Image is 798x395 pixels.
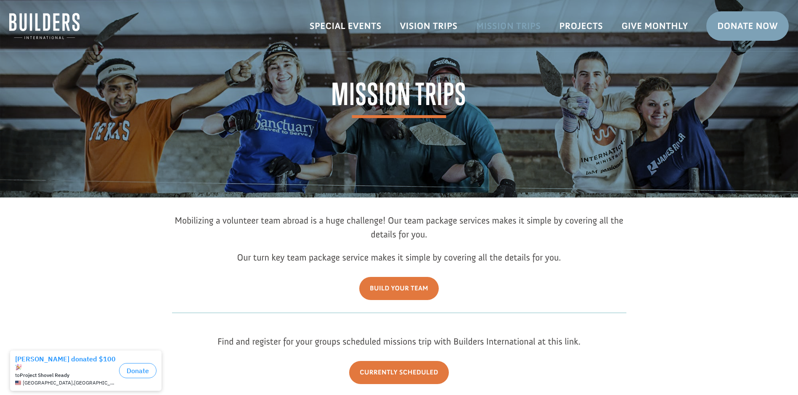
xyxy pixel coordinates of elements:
[9,13,80,39] img: Builders International
[391,14,467,38] a: Vision Trips
[217,336,581,347] span: Find and register for your groups scheduled missions trip with Builders International at this link.
[237,252,561,263] span: Our turn key team package service makes it simple by covering all the details for you.
[23,34,116,39] span: [GEOGRAPHIC_DATA] , [GEOGRAPHIC_DATA]
[550,14,612,38] a: Projects
[15,34,21,39] img: US.png
[359,277,439,300] a: Build Your Team
[119,17,156,32] button: Donate
[15,26,116,32] div: to
[300,14,391,38] a: Special Events
[612,14,697,38] a: Give Monthly
[331,79,467,118] span: Mission Trips
[467,14,550,38] a: Mission Trips
[349,361,449,384] a: Currently Scheduled
[15,18,22,24] img: emoji partyPopper
[20,26,69,32] strong: Project Shovel Ready
[15,8,116,25] div: [PERSON_NAME] donated $100
[706,11,789,41] a: Donate Now
[175,215,623,240] span: Mobilizing a volunteer team abroad is a huge challenge! Our team package services makes it simple...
